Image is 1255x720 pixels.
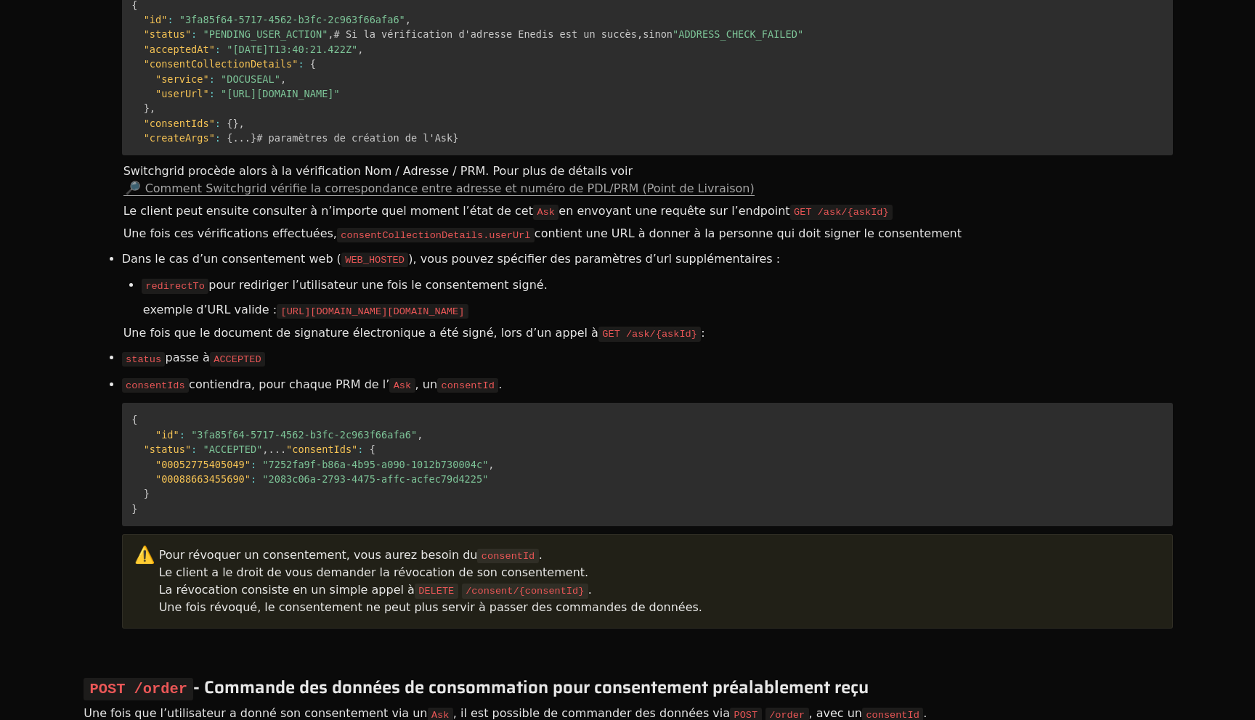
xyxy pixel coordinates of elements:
[84,674,869,701] span: - Commande des données de consommation pour consentement préalablement reçu
[370,443,375,455] span: {
[277,304,468,319] code: [URL][DOMAIN_NAME][DOMAIN_NAME]
[131,414,494,514] code: ...
[215,132,221,144] span: :
[341,253,408,267] code: WEB_HOSTED
[144,14,168,25] span: "id"
[262,443,268,455] span: ,
[144,443,191,455] span: "status"
[144,28,191,40] span: "status"
[155,88,209,99] span: "userUrl"
[286,443,357,455] span: "consentIds"
[125,180,141,196] span: 🔎
[251,473,256,485] span: :
[142,299,1173,321] div: exemple d’URL valide :
[144,44,215,55] span: "acceptedAt"
[209,88,215,99] span: :
[437,378,498,393] code: consentId
[122,223,1173,245] div: Une fois ces vérifications effectuées, contient une URL à donner à la personne qui doit signer le...
[144,132,215,144] span: "createArgs"
[221,73,280,85] span: "DOCUSEAL"
[179,14,405,25] span: "3fa85f64-5717-4562-b3fc-2c963f66afa6"
[134,545,155,565] span: ⚠️
[144,58,298,70] span: "consentCollectionDetails"
[462,584,588,598] code: /consent/{consentId}
[227,132,232,144] span: {
[191,429,417,441] span: "3fa85f64-5717-4562-b3fc-2c963f66afa6"
[251,132,256,144] span: }
[122,378,189,393] code: consentIds
[452,132,458,144] span: }
[122,352,166,367] code: status
[142,272,1173,298] li: pour rediriger l’utilisateur une fois le consentement signé.
[144,102,150,114] span: }
[310,58,316,70] span: {
[790,205,893,219] code: GET /ask/{askId}
[337,228,535,242] code: consentCollectionDetails.userUrl
[357,443,363,455] span: :
[209,73,215,85] span: :
[533,205,559,219] code: Ask
[142,279,208,293] code: redirectTo
[262,459,488,470] span: "7252fa9f-b86a-4b95-a090-1012b730004c"
[637,28,643,40] span: ,
[122,322,1173,344] div: Une fois que le document de signature électronique a été signé, lors d’un appel à :
[203,443,262,455] span: "ACCEPTED"
[122,160,1173,200] div: Switchgrid procède alors à la vérification Nom / Adresse / PRM. Pour plus de détails voir
[144,488,150,499] span: }
[144,118,215,129] span: "consentIds"
[131,414,137,425] span: {
[673,28,803,40] span: "ADDRESS_CHECK_FAILED"
[215,44,221,55] span: :
[155,473,251,485] span: "00088663455690"
[227,118,232,129] span: {
[251,459,256,470] span: :
[280,73,286,85] span: ,
[417,429,423,441] span: ,
[179,429,185,441] span: :
[131,503,137,515] span: }
[122,372,1173,398] li: contiendra, pour chaque PRM de l’ , un .
[488,459,494,470] span: ,
[122,345,1173,371] li: passe à
[150,102,155,114] span: ,
[122,246,1173,272] li: Dans le cas d’un consentement web ( ), vous pouvez spécifier des paramètres d’url supplémentaires :
[123,181,755,196] a: 🔎Comment Switchgrid vérifie la correspondance entre adresse et numéro de PDL/PRM (Point de Livrai...
[215,118,221,129] span: :
[298,58,304,70] span: :
[389,378,415,393] code: Ask
[357,44,363,55] span: ,
[191,443,197,455] span: :
[239,118,245,129] span: ,
[155,459,251,470] span: "00052775405049"
[405,14,411,25] span: ,
[155,73,209,85] span: "service"
[415,584,458,598] code: DELETE
[84,678,193,700] code: POST /order
[203,28,328,40] span: "PENDING_USER_ACTION"
[598,327,701,341] code: GET /ask/{askId}
[328,28,333,40] span: ,
[155,429,179,441] span: "id"
[210,352,265,367] code: ACCEPTED
[227,44,357,55] span: "[DATE]T13:40:21.422Z"
[159,547,1161,617] div: Pour révoquer un consentement, vous aurez besoin du . Le client a le droit de vous demander la ré...
[262,473,488,485] span: "2083c06a-2793-4475-affc-acfec79d4225"
[145,181,755,197] span: Comment Switchgrid vérifie la correspondance entre adresse et numéro de PDL/PRM (Point de Livraison)
[167,14,173,25] span: :
[122,200,1173,222] div: Le client peut ensuite consulter à n’importe quel moment l’état de cet en envoyant une requête su...
[191,28,197,40] span: :
[232,118,238,129] span: }
[477,549,538,563] code: consentId
[221,88,340,99] span: "[URL][DOMAIN_NAME]"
